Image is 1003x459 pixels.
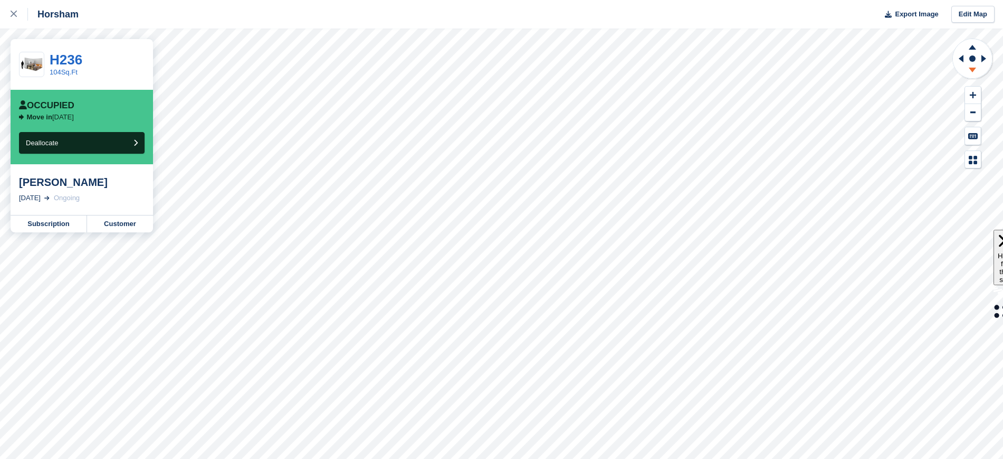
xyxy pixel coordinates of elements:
[27,113,52,121] span: Move in
[19,176,145,189] div: [PERSON_NAME]
[11,216,87,232] a: Subscription
[50,68,78,76] a: 104Sq.Ft
[965,127,981,145] button: Keyboard Shortcuts
[27,113,74,121] p: [DATE]
[965,104,981,121] button: Zoom Out
[951,6,995,23] a: Edit Map
[19,132,145,154] button: Deallocate
[965,151,981,168] button: Map Legend
[44,196,50,200] img: arrow-right-light-icn-cde0832a797a2874e46488d9cf13f60e5c3a73dbe684e267c42b8395dfbc2abf.svg
[895,9,938,20] span: Export Image
[19,193,41,203] div: [DATE]
[965,87,981,104] button: Zoom In
[50,52,82,68] a: H236
[19,100,74,111] div: Occupied
[20,55,44,74] img: 100-sqft-unit.jpg
[54,193,80,203] div: Ongoing
[28,8,79,21] div: Horsham
[87,216,153,232] a: Customer
[878,6,939,23] button: Export Image
[26,139,58,147] span: Deallocate
[19,114,24,120] img: arrow-right-icn-b7405d978ebc5dd23a37342a16e90eae327d2fa7eb118925c1a0851fb5534208.svg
